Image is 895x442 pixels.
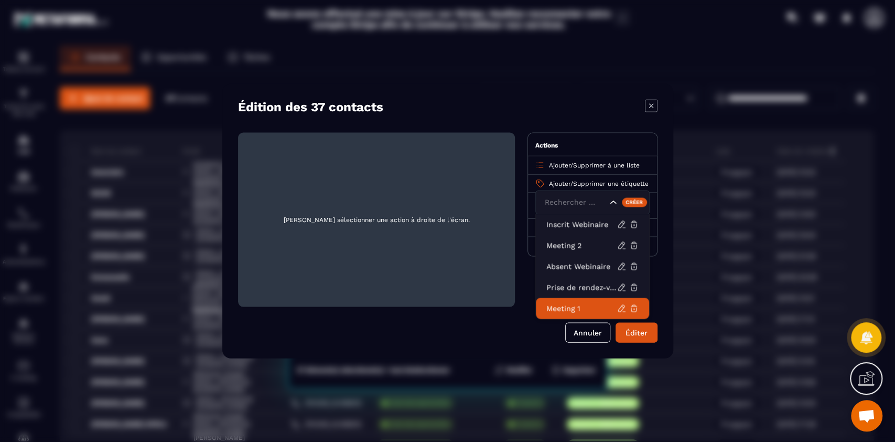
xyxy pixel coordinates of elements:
span: Actions [535,142,558,149]
input: Search for option [542,197,607,208]
span: [PERSON_NAME] sélectionner une action à droite de l'écran. [246,141,506,299]
p: Meeting 1 [546,303,617,314]
button: Annuler [565,323,610,343]
div: Créer [621,197,647,207]
h4: Édition des 37 contacts [238,100,383,114]
span: Ajouter [549,162,570,169]
p: / [549,180,649,188]
p: / [549,161,640,170]
p: Inscrit Webinaire [546,219,617,230]
div: Ouvrir le chat [851,400,882,432]
p: Absent Webinaire [546,261,617,272]
p: Prise de rendez-vous [546,282,617,293]
p: Meeting 2 [546,240,617,251]
span: Supprimer une étiquette [573,180,649,187]
div: Search for option [535,191,650,215]
span: Supprimer à une liste [573,162,640,169]
button: Éditer [616,323,657,343]
span: Ajouter [549,180,570,187]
